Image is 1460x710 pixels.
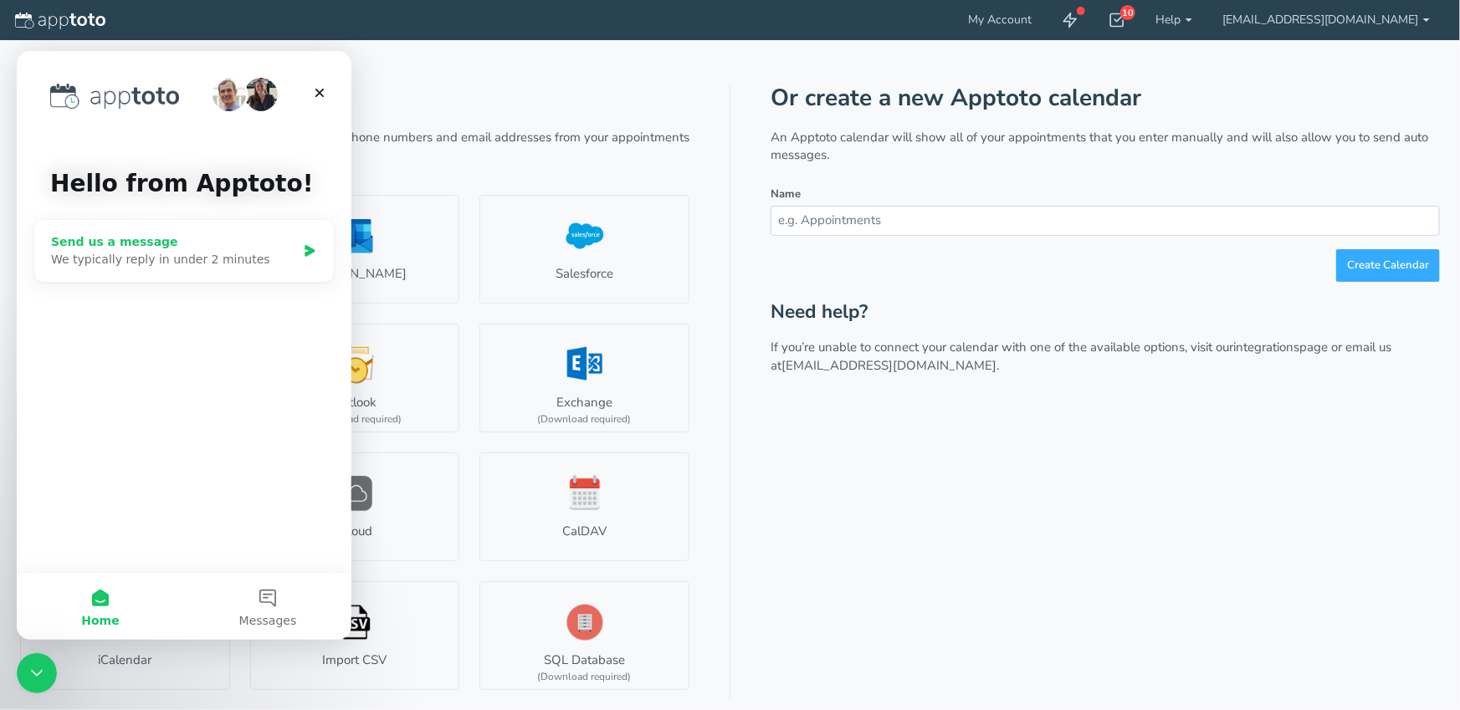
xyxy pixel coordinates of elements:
div: Close [288,27,318,57]
div: (Download required) [538,412,632,427]
a: integrations [1233,339,1299,355]
button: Create Calendar [1336,249,1440,282]
img: logo-apptoto--white.svg [15,13,105,29]
a: Exchange [479,324,689,432]
a: Salesforce [479,195,689,304]
a: [EMAIL_ADDRESS][DOMAIN_NAME]. [781,357,999,374]
div: We typically reply in under 2 minutes [34,200,279,217]
p: An Apptoto calendar will show all of your appointments that you enter manually and will also allo... [771,129,1440,165]
p: Hello from Apptoto! [33,119,301,147]
a: SQL Database [479,581,689,690]
div: Send us a message [34,182,279,200]
span: Messages [223,564,280,575]
iframe: Intercom live chat [17,653,57,693]
input: e.g. Appointments [771,206,1440,235]
h1: Or create a new Apptoto calendar [771,85,1440,111]
label: Name [771,186,801,202]
a: CalDAV [479,452,689,561]
div: (Download required) [308,412,402,427]
p: Apptoto will sync with your existing calendar and extract phone numbers and email addresses from ... [20,129,689,165]
span: Home [64,564,102,575]
h2: Need help? [771,302,1440,323]
iframe: Intercom live chat [17,51,351,640]
div: 10 [1120,5,1135,20]
a: [DOMAIN_NAME] [250,195,460,304]
a: iCloud [250,452,460,561]
button: Messages [167,522,335,589]
a: Import CSV [250,581,460,690]
a: Outlook [250,324,460,432]
p: If you’re unable to connect your calendar with one of the available options, visit our page or em... [771,339,1440,375]
h1: Connect an existing calendar [20,85,689,111]
div: Send us a messageWe typically reply in under 2 minutes [17,168,318,232]
div: (Download required) [538,670,632,684]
